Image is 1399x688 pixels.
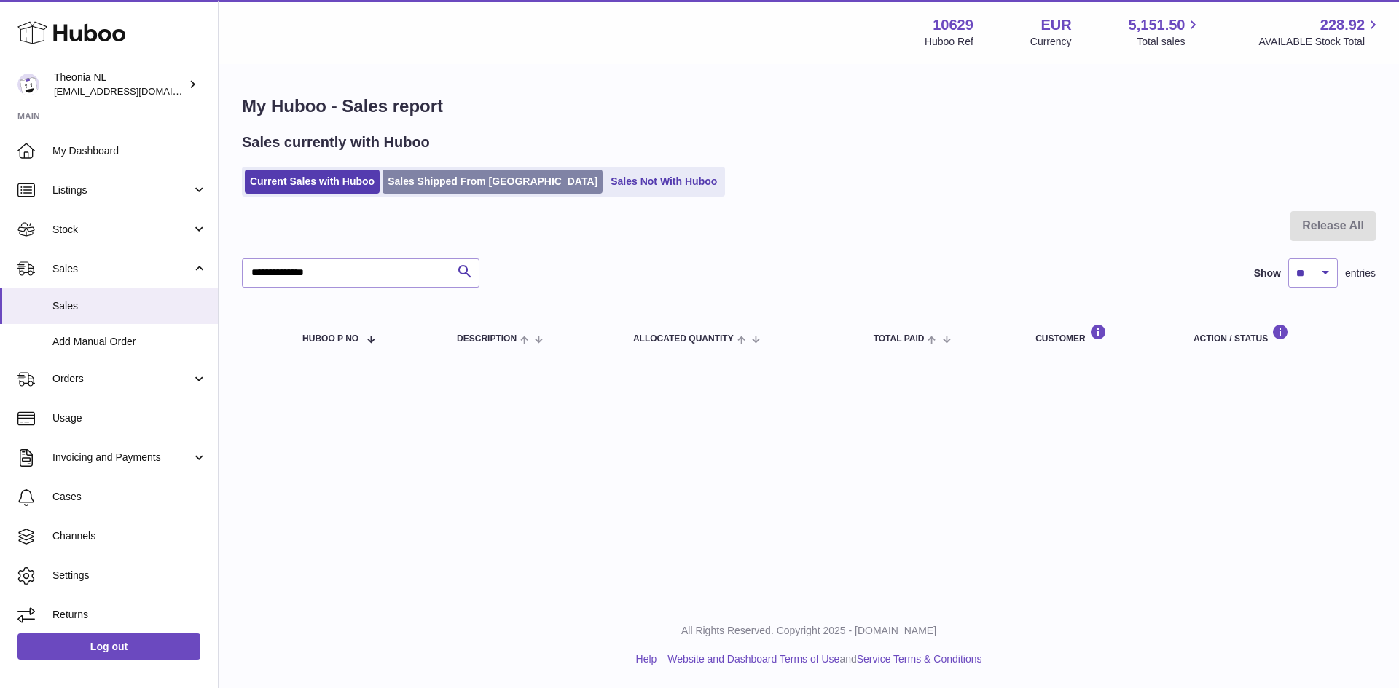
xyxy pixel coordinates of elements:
[242,133,430,152] h2: Sales currently with Huboo
[633,334,734,344] span: ALLOCATED Quantity
[52,411,207,425] span: Usage
[52,490,207,504] span: Cases
[1035,324,1164,344] div: Customer
[1041,15,1071,35] strong: EUR
[54,71,185,98] div: Theonia NL
[1137,35,1202,49] span: Total sales
[302,334,358,344] span: Huboo P no
[230,624,1387,638] p: All Rights Reserved. Copyright 2025 - [DOMAIN_NAME]
[245,170,380,194] a: Current Sales with Huboo
[667,653,839,665] a: Website and Dashboard Terms of Use
[457,334,517,344] span: Description
[383,170,603,194] a: Sales Shipped From [GEOGRAPHIC_DATA]
[17,633,200,660] a: Log out
[933,15,973,35] strong: 10629
[52,529,207,543] span: Channels
[52,144,207,158] span: My Dashboard
[606,170,722,194] a: Sales Not With Huboo
[1129,15,1202,49] a: 5,151.50 Total sales
[1129,15,1186,35] span: 5,151.50
[52,262,192,276] span: Sales
[52,223,192,237] span: Stock
[1258,15,1382,49] a: 228.92 AVAILABLE Stock Total
[52,608,207,622] span: Returns
[54,85,214,97] span: [EMAIL_ADDRESS][DOMAIN_NAME]
[1030,35,1072,49] div: Currency
[52,299,207,313] span: Sales
[1258,35,1382,49] span: AVAILABLE Stock Total
[52,372,192,386] span: Orders
[52,569,207,582] span: Settings
[636,653,657,665] a: Help
[1194,324,1361,344] div: Action / Status
[242,95,1376,118] h1: My Huboo - Sales report
[52,183,192,197] span: Listings
[857,653,982,665] a: Service Terms & Conditions
[1254,266,1281,280] label: Show
[52,451,192,464] span: Invoicing and Payments
[874,334,925,344] span: Total paid
[17,74,39,95] img: info@wholesomegoods.eu
[52,335,207,349] span: Add Manual Order
[925,35,973,49] div: Huboo Ref
[662,652,981,666] li: and
[1345,266,1376,280] span: entries
[1320,15,1365,35] span: 228.92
